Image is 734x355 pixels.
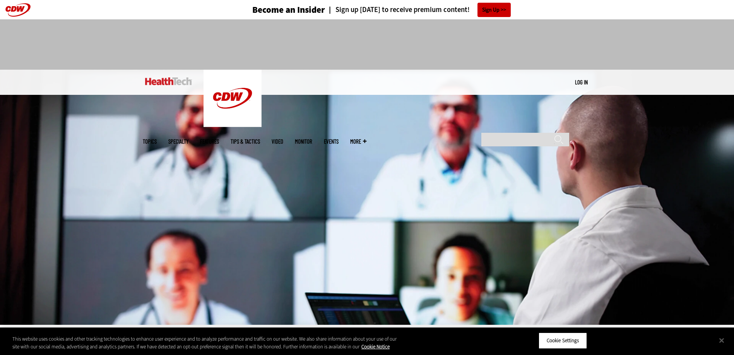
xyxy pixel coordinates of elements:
img: Home [204,70,262,127]
iframe: advertisement [226,27,508,62]
a: More information about your privacy [361,343,390,350]
a: Log in [575,79,588,86]
h3: Become an Insider [252,5,325,14]
span: Specialty [168,139,188,144]
a: MonITor [295,139,312,144]
a: Features [200,139,219,144]
button: Cookie Settings [539,333,587,349]
a: Become an Insider [223,5,325,14]
a: Tips & Tactics [231,139,260,144]
img: Home [145,77,192,85]
div: User menu [575,78,588,86]
button: Close [713,332,730,349]
span: More [350,139,366,144]
a: Video [272,139,283,144]
a: CDW [204,121,262,129]
div: This website uses cookies and other tracking technologies to enhance user experience and to analy... [12,335,404,350]
a: Events [324,139,339,144]
span: Topics [143,139,157,144]
a: Sign up [DATE] to receive premium content! [325,6,470,14]
a: Sign Up [477,3,511,17]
